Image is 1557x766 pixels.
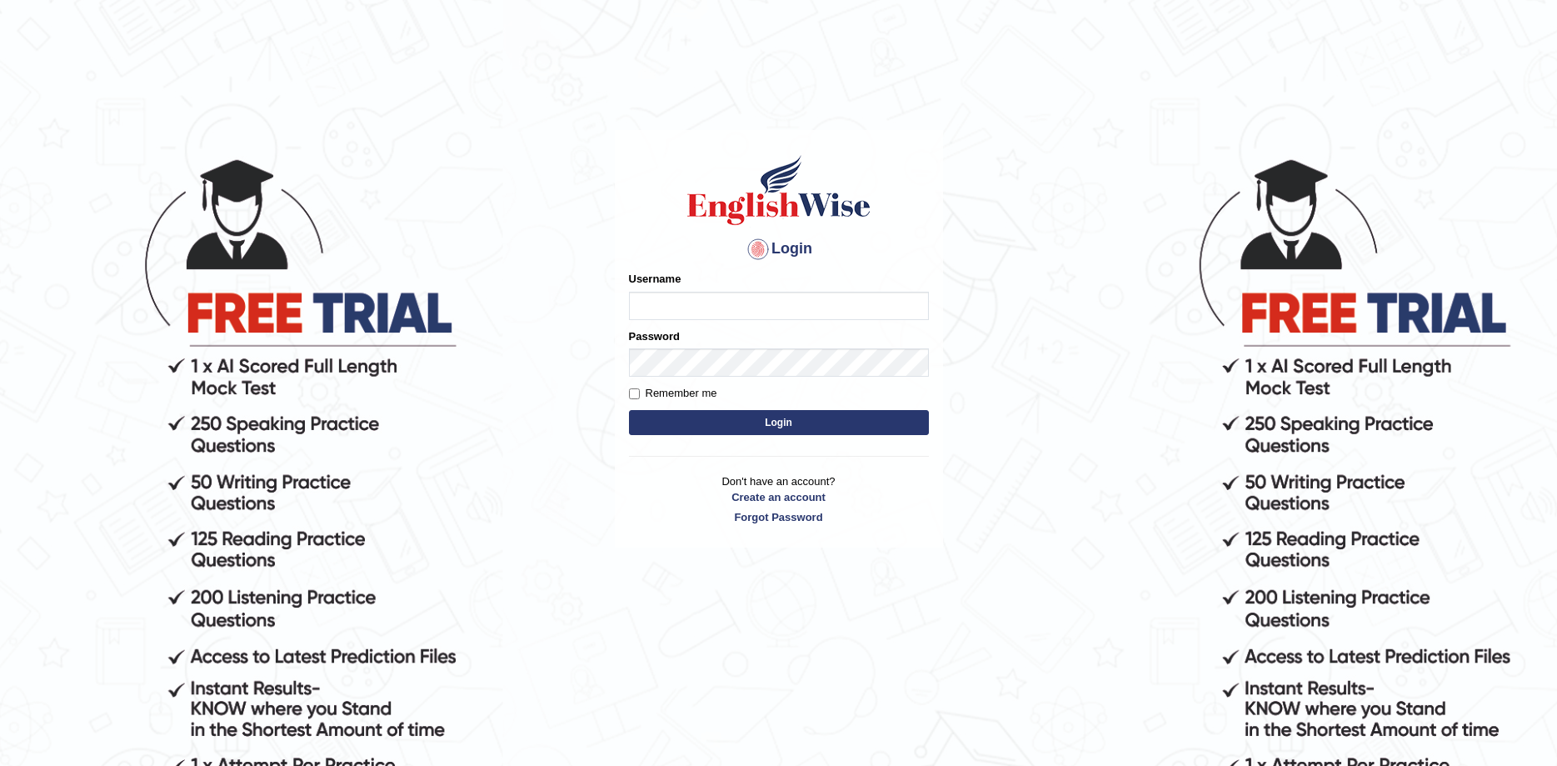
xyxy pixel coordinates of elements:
button: Login [629,410,929,435]
label: Password [629,328,680,344]
label: Username [629,271,681,287]
img: Logo of English Wise sign in for intelligent practice with AI [684,153,874,228]
input: Remember me [629,388,640,399]
h4: Login [629,236,929,263]
label: Remember me [629,385,717,402]
a: Forgot Password [629,509,929,525]
p: Don't have an account? [629,473,929,525]
a: Create an account [629,489,929,505]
